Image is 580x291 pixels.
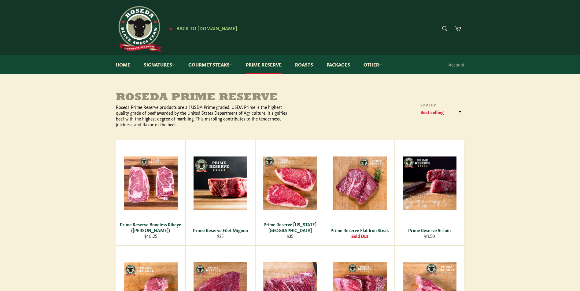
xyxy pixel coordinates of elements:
[169,26,172,31] span: ★
[240,55,288,74] a: Prime Reserve
[116,104,290,128] p: Roseda Prime Reserve products are all USDA Prime graded. USDA Prime is the highest quality grade ...
[190,227,251,233] div: Prime Reserve Filet Mignon
[120,233,181,239] div: $40.25
[289,55,319,74] a: Roasts
[166,26,237,31] a: ★ Back to [DOMAIN_NAME]
[419,102,464,107] label: Sort by
[110,55,136,74] a: Home
[120,221,181,233] div: Prime Reserve Boneless Ribeye ([PERSON_NAME])
[325,140,395,246] a: Prime Reserve Flat Iron Steak Prime Reserve Flat Iron Steak Sold Out
[320,55,356,74] a: Packages
[445,56,467,74] a: Account
[255,140,325,246] a: Prime Reserve New York Strip Prime Reserve [US_STATE][GEOGRAPHIC_DATA] $35
[138,55,181,74] a: Signatures
[395,140,464,246] a: Prime Reserve Sirloin Prime Reserve Sirloin $11.50
[329,233,390,239] div: Sold Out
[116,6,162,52] img: Roseda Beef
[259,221,321,233] div: Prime Reserve [US_STATE][GEOGRAPHIC_DATA]
[190,233,251,239] div: $35
[357,55,388,74] a: Other
[333,156,387,210] img: Prime Reserve Flat Iron Steak
[176,25,237,31] span: Back to [DOMAIN_NAME]
[124,156,178,210] img: Prime Reserve Boneless Ribeye (Delmonico)
[403,156,456,210] img: Prime Reserve Sirloin
[194,156,247,210] img: Prime Reserve Filet Mignon
[116,140,186,246] a: Prime Reserve Boneless Ribeye (Delmonico) Prime Reserve Boneless Ribeye ([PERSON_NAME]) $40.25
[116,92,290,104] h1: Roseda Prime Reserve
[329,227,390,233] div: Prime Reserve Flat Iron Steak
[259,233,321,239] div: $35
[182,55,238,74] a: Gourmet Steaks
[399,227,460,233] div: Prime Reserve Sirloin
[399,233,460,239] div: $11.50
[263,156,317,210] img: Prime Reserve New York Strip
[186,140,255,246] a: Prime Reserve Filet Mignon Prime Reserve Filet Mignon $35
